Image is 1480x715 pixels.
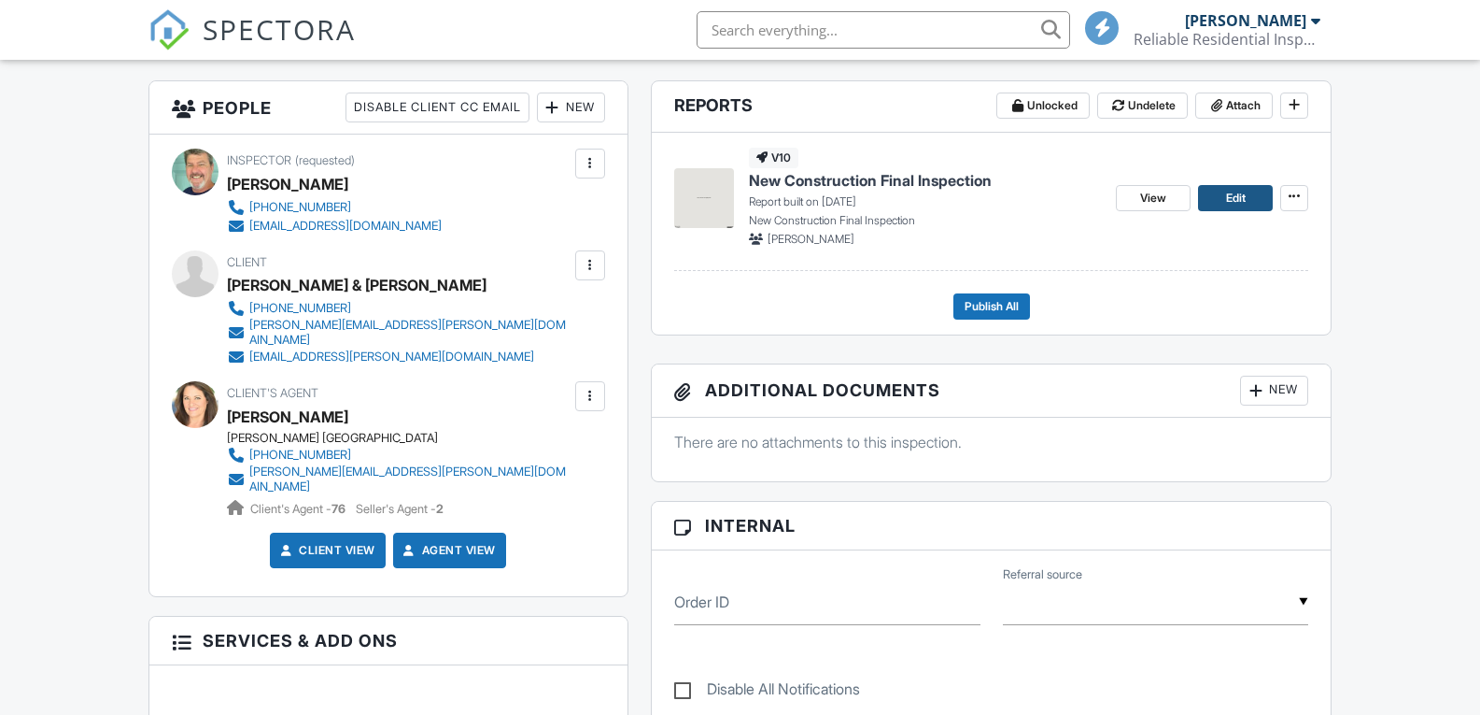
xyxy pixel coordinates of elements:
[203,9,356,49] span: SPECTORA
[249,301,351,316] div: [PHONE_NUMBER]
[249,465,571,494] div: [PERSON_NAME][EMAIL_ADDRESS][PERSON_NAME][DOMAIN_NAME]
[227,217,442,236] a: [EMAIL_ADDRESS][DOMAIN_NAME]
[1185,11,1306,30] div: [PERSON_NAME]
[249,318,571,348] div: [PERSON_NAME][EMAIL_ADDRESS][PERSON_NAME][DOMAIN_NAME]
[345,93,529,122] div: Disable Client CC Email
[148,9,190,50] img: The Best Home Inspection Software - Spectora
[1134,30,1320,49] div: Reliable Residential Inspections
[227,386,318,400] span: Client's Agent
[148,25,356,64] a: SPECTORA
[227,318,571,348] a: [PERSON_NAME][EMAIL_ADDRESS][PERSON_NAME][DOMAIN_NAME]
[227,153,291,167] span: Inspector
[250,502,348,516] span: Client's Agent -
[227,198,442,217] a: [PHONE_NUMBER]
[1240,376,1308,406] div: New
[537,93,605,122] div: New
[227,403,348,431] a: [PERSON_NAME]
[249,219,442,234] div: [EMAIL_ADDRESS][DOMAIN_NAME]
[249,350,534,365] div: [EMAIL_ADDRESS][PERSON_NAME][DOMAIN_NAME]
[674,592,729,612] label: Order ID
[276,541,375,560] a: Client View
[227,255,267,269] span: Client
[356,502,444,516] span: Seller's Agent -
[249,200,351,215] div: [PHONE_NUMBER]
[149,81,627,135] h3: People
[331,502,345,516] strong: 76
[436,502,444,516] strong: 2
[674,680,860,704] label: Disable All Notifications
[295,153,355,167] span: (requested)
[249,448,351,463] div: [PHONE_NUMBER]
[227,299,571,318] a: [PHONE_NUMBER]
[400,541,496,560] a: Agent View
[227,170,348,198] div: [PERSON_NAME]
[149,617,627,665] h3: Services & Add ons
[227,348,571,366] a: [EMAIL_ADDRESS][PERSON_NAME][DOMAIN_NAME]
[674,432,1309,452] p: There are no attachments to this inspection.
[697,11,1070,49] input: Search everything...
[227,465,571,494] a: [PERSON_NAME][EMAIL_ADDRESS][PERSON_NAME][DOMAIN_NAME]
[1003,566,1082,583] label: Referral source
[652,502,1332,551] h3: Internal
[652,365,1332,418] h3: Additional Documents
[227,446,571,465] a: [PHONE_NUMBER]
[227,271,486,299] div: [PERSON_NAME] & [PERSON_NAME]
[227,431,585,446] div: [PERSON_NAME] [GEOGRAPHIC_DATA]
